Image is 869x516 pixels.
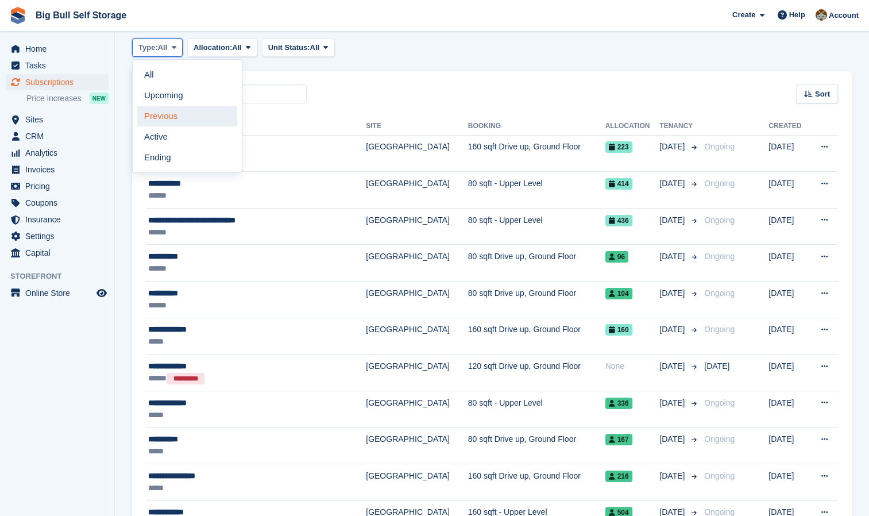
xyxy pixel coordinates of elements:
[25,211,94,228] span: Insurance
[6,211,109,228] a: menu
[659,214,687,226] span: [DATE]
[137,147,237,168] a: Ending
[366,282,468,318] td: [GEOGRAPHIC_DATA]
[704,252,735,261] span: Ongoing
[605,117,660,136] th: Allocation
[268,42,310,53] span: Unit Status:
[6,285,109,301] a: menu
[262,38,335,57] button: Unit Status: All
[25,57,94,74] span: Tasks
[25,111,94,128] span: Sites
[659,251,687,263] span: [DATE]
[366,208,468,245] td: [GEOGRAPHIC_DATA]
[25,245,94,261] span: Capital
[659,324,687,336] span: [DATE]
[31,6,131,25] a: Big Bull Self Storage
[6,41,109,57] a: menu
[25,195,94,211] span: Coupons
[468,172,605,209] td: 80 sqft - Upper Level
[659,360,687,372] span: [DATE]
[468,245,605,282] td: 80 sqft Drive up, Ground Floor
[768,172,809,209] td: [DATE]
[605,360,660,372] div: None
[605,141,632,153] span: 223
[768,117,809,136] th: Created
[659,397,687,409] span: [DATE]
[468,117,605,136] th: Booking
[187,38,257,57] button: Allocation: All
[789,9,805,21] span: Help
[829,10,859,21] span: Account
[704,434,735,444] span: Ongoing
[132,38,183,57] button: Type: All
[704,325,735,334] span: Ongoing
[6,245,109,261] a: menu
[815,88,830,100] span: Sort
[768,355,809,391] td: [DATE]
[605,251,628,263] span: 96
[468,208,605,245] td: 80 sqft - Upper Level
[704,361,729,371] span: [DATE]
[6,57,109,74] a: menu
[366,464,468,501] td: [GEOGRAPHIC_DATA]
[768,318,809,355] td: [DATE]
[605,471,632,482] span: 216
[366,428,468,464] td: [GEOGRAPHIC_DATA]
[704,215,735,225] span: Ongoing
[468,282,605,318] td: 80 sqft Drive up, Ground Floor
[6,228,109,244] a: menu
[659,287,687,299] span: [DATE]
[366,318,468,355] td: [GEOGRAPHIC_DATA]
[6,111,109,128] a: menu
[659,141,687,153] span: [DATE]
[6,195,109,211] a: menu
[26,93,82,104] span: Price increases
[704,471,735,480] span: Ongoing
[605,178,632,190] span: 414
[25,128,94,144] span: CRM
[26,92,109,105] a: Price increases NEW
[659,470,687,482] span: [DATE]
[158,42,168,53] span: All
[468,391,605,428] td: 80 sqft - Upper Level
[605,324,632,336] span: 160
[194,42,232,53] span: Allocation:
[25,228,94,244] span: Settings
[137,106,237,126] a: Previous
[10,271,114,282] span: Storefront
[6,145,109,161] a: menu
[137,85,237,106] a: Upcoming
[468,428,605,464] td: 80 sqft Drive up, Ground Floor
[25,285,94,301] span: Online Store
[138,42,158,53] span: Type:
[366,355,468,391] td: [GEOGRAPHIC_DATA]
[25,74,94,90] span: Subscriptions
[6,128,109,144] a: menu
[605,288,632,299] span: 104
[366,245,468,282] td: [GEOGRAPHIC_DATA]
[6,178,109,194] a: menu
[468,318,605,355] td: 160 sqft Drive up, Ground Floor
[732,9,755,21] span: Create
[468,355,605,391] td: 120 sqft Drive up, Ground Floor
[768,428,809,464] td: [DATE]
[768,135,809,172] td: [DATE]
[366,172,468,209] td: [GEOGRAPHIC_DATA]
[366,135,468,172] td: [GEOGRAPHIC_DATA]
[137,126,237,147] a: Active
[468,135,605,172] td: 160 sqft Drive up, Ground Floor
[768,245,809,282] td: [DATE]
[605,215,632,226] span: 436
[25,178,94,194] span: Pricing
[704,179,735,188] span: Ongoing
[605,398,632,409] span: 336
[816,9,827,21] img: Mike Llewellen Palmer
[366,117,468,136] th: Site
[659,178,687,190] span: [DATE]
[9,7,26,24] img: stora-icon-8386f47178a22dfd0bd8f6a31ec36ba5ce8667c1dd55bd0f319d3a0aa187defe.svg
[704,398,735,407] span: Ongoing
[704,142,735,151] span: Ongoing
[704,288,735,298] span: Ongoing
[146,117,366,136] th: Customer
[25,161,94,178] span: Invoices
